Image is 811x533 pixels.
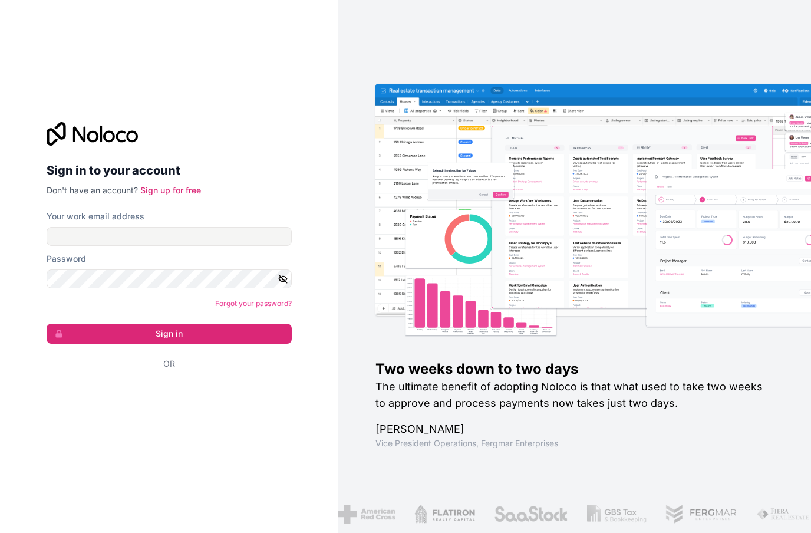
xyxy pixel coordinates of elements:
[586,505,646,524] img: /assets/gbstax-C-GtDUiK.png
[375,437,773,449] h1: Vice President Operations , Fergmar Enterprises
[47,185,138,195] span: Don't have an account?
[756,505,811,524] img: /assets/fiera-fwj2N5v4.png
[47,269,292,288] input: Password
[47,253,86,265] label: Password
[375,421,773,437] h1: [PERSON_NAME]
[375,360,773,379] h1: Two weeks down to two days
[163,358,175,370] span: Or
[41,383,288,409] iframe: Sign in with Google Button
[215,299,292,308] a: Forgot your password?
[140,185,201,195] a: Sign up for free
[665,505,737,524] img: /assets/fergmar-CudnrXN5.png
[47,227,292,246] input: Email address
[493,505,568,524] img: /assets/saastock-C6Zbiodz.png
[47,383,282,409] div: Sign in with Google. Opens in new tab
[337,505,394,524] img: /assets/american-red-cross-BAupjrZR.png
[375,379,773,412] h2: The ultimate benefit of adopting Noloco is that what used to take two weeks to approve and proces...
[47,324,292,344] button: Sign in
[413,505,474,524] img: /assets/flatiron-C8eUkumj.png
[47,160,292,181] h2: Sign in to your account
[47,210,144,222] label: Your work email address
